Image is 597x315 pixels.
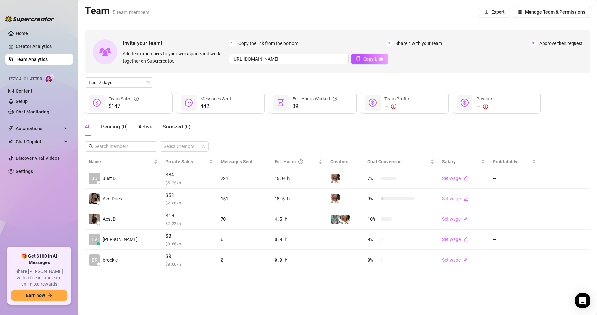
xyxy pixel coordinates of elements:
span: Private Sales [165,159,193,164]
button: Manage Team & Permissions [513,7,590,17]
span: Name [89,158,152,165]
span: $ 2.86 /h [165,200,213,206]
span: 3 [530,40,537,47]
span: Messages Sent [201,96,231,101]
span: Team Profits [384,96,410,101]
span: $10 [165,212,213,219]
span: dollar-circle [461,99,469,107]
span: $ 5.25 /h [165,179,213,186]
span: info-circle [134,95,139,102]
span: Messages Sent [221,159,253,164]
div: — [476,102,493,110]
button: Earn nowarrow-right [11,290,67,301]
span: arrow-right [48,293,52,298]
span: setting [518,10,522,14]
span: 39 [292,102,337,110]
span: Share [PERSON_NAME] with a friend, and earn unlimited rewards [11,268,67,288]
div: — [384,102,410,110]
span: $147 [109,102,139,110]
a: Set wageedit [442,196,468,201]
span: Aest D. [103,216,117,223]
div: Est. Hours [275,158,318,165]
span: Izzy AI Chatter [9,76,42,82]
span: 1 [229,40,236,47]
img: Chat Copilot [8,139,13,144]
a: Discover Viral Videos [16,156,60,161]
span: Snoozed ( 0 ) [163,124,191,130]
span: Automations [16,123,62,134]
td: — [489,250,540,270]
span: EV [92,236,97,243]
span: dollar-circle [369,99,377,107]
td: — [489,189,540,209]
span: thunderbolt [8,126,14,131]
a: Chat Monitoring [16,109,49,114]
span: Export [491,9,505,15]
span: message [185,99,193,107]
div: Est. Hours Worked [292,95,337,102]
button: Export [479,7,510,17]
button: Copy Link [351,54,388,64]
div: 16.0 h [275,175,323,182]
span: Active [138,124,152,130]
span: exclamation-circle [483,104,488,109]
div: All [85,123,91,131]
img: Aest [331,194,340,203]
span: $0 [165,252,213,260]
span: hourglass [277,99,285,107]
img: Aest [340,215,350,224]
span: Invite your team! [123,39,229,47]
td: — [489,168,540,189]
img: AI Chatter [45,73,55,83]
span: $ 0.00 /h [165,240,213,247]
td: — [489,209,540,230]
span: question-circle [333,95,337,102]
a: Set wageedit [442,217,468,222]
div: 0 [221,256,267,263]
span: edit [463,176,468,181]
span: JU [92,175,97,182]
th: Creators [326,156,364,168]
a: Home [16,31,28,36]
span: Copy the link from the bottom [238,40,298,47]
a: Creator Analytics [16,41,68,52]
span: edit [463,258,468,262]
span: exclamation-circle [391,104,396,109]
th: Name [85,156,161,168]
span: BR [92,256,97,263]
span: question-circle [298,158,303,165]
a: Content [16,88,32,94]
span: $0 [165,232,213,240]
span: download [484,10,489,14]
img: AestDoes [89,193,100,204]
span: 442 [201,102,231,110]
img: Aest Does [89,214,100,224]
a: Team Analytics [16,57,48,62]
span: $ 2.22 /h [165,220,213,227]
div: 151 [221,195,267,202]
span: copy [356,56,361,61]
span: 5 team members [113,9,150,15]
span: edit [463,196,468,201]
div: Pending ( 0 ) [101,123,128,131]
span: Copy Link [363,56,383,62]
span: 0 % [367,236,378,243]
span: Payouts [476,96,493,101]
span: $53 [165,191,213,199]
div: 0.0 h [275,236,323,243]
img: Aest [331,215,340,224]
span: 7 % [367,175,378,182]
td: — [489,230,540,250]
span: Profitability [493,159,517,164]
span: Earn now [26,293,45,298]
span: [PERSON_NAME] [103,236,138,243]
div: 221 [221,175,267,182]
a: Setup [16,99,28,104]
span: 10 % [367,216,378,223]
div: 0.0 h [275,256,323,263]
span: Chat Copilot [16,136,62,147]
div: Open Intercom Messenger [575,293,590,308]
span: Last 7 days [89,78,149,87]
div: 4.5 h [275,216,323,223]
span: Share it with your team [396,40,442,47]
